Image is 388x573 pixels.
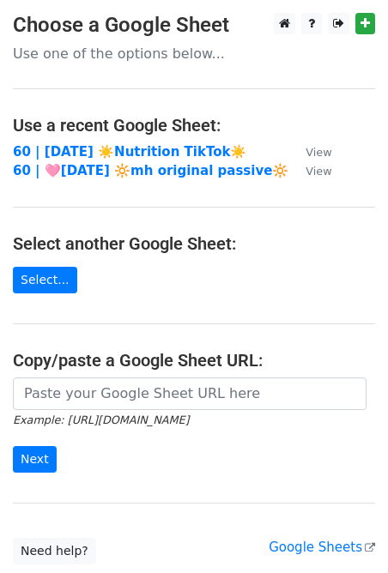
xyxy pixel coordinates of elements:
input: Next [13,446,57,473]
h4: Copy/paste a Google Sheet URL: [13,350,375,371]
p: Use one of the options below... [13,45,375,63]
a: Google Sheets [269,540,375,555]
a: View [288,163,331,178]
small: View [306,165,331,178]
a: 60 | 🩷[DATE] 🔆mh original passive🔆 [13,163,288,178]
h3: Choose a Google Sheet [13,13,375,38]
h4: Use a recent Google Sheet: [13,115,375,136]
a: Select... [13,267,77,293]
h4: Select another Google Sheet: [13,233,375,254]
small: View [306,146,331,159]
a: 60 | [DATE] ☀️Nutrition TikTok☀️ [13,144,246,160]
input: Paste your Google Sheet URL here [13,377,367,410]
a: View [288,144,331,160]
a: Need help? [13,538,96,564]
small: Example: [URL][DOMAIN_NAME] [13,413,189,426]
